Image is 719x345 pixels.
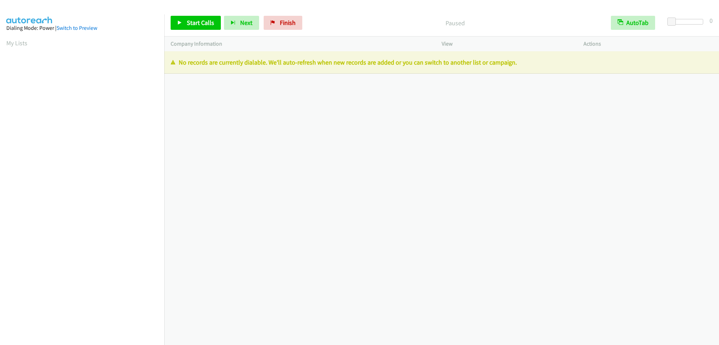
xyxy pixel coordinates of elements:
span: Next [240,19,252,27]
div: 0 [710,16,713,25]
span: Start Calls [187,19,214,27]
p: No records are currently dialable. We'll auto-refresh when new records are added or you can switc... [171,58,713,67]
p: Company Information [171,40,429,48]
p: Actions [583,40,713,48]
button: AutoTab [611,16,655,30]
p: View [442,40,571,48]
p: Paused [312,18,598,28]
div: Dialing Mode: Power | [6,24,158,32]
a: Finish [264,16,302,30]
a: Start Calls [171,16,221,30]
div: Delay between calls (in seconds) [671,19,703,25]
button: Next [224,16,259,30]
a: Switch to Preview [57,25,97,31]
span: Finish [280,19,296,27]
a: My Lists [6,39,27,47]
